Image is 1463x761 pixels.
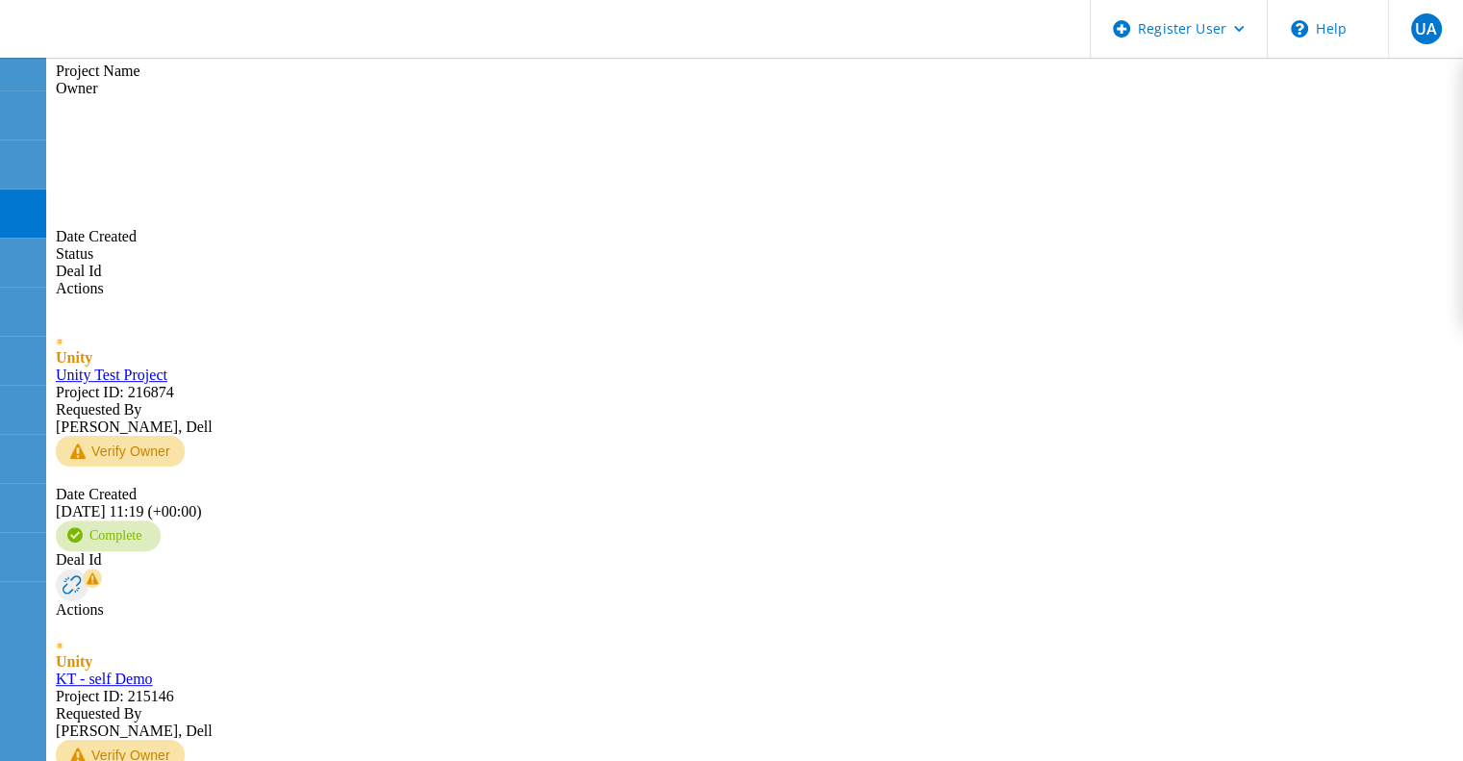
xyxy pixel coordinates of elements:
div: Owner [56,80,1455,97]
a: Live Optics Dashboard [19,38,226,54]
div: Status [56,245,1455,263]
div: Requested By [56,401,1455,419]
div: Actions [56,601,1455,619]
span: UA [1415,21,1437,37]
div: Complete [56,520,161,551]
span: Project ID: 216874 [56,384,174,400]
div: Date Created [56,486,1455,503]
span: Unity [56,349,92,366]
div: Requested By [56,705,1455,723]
div: [DATE] 11:19 (+00:00) [56,486,1455,520]
div: Deal Id [56,263,1455,280]
div: Date Created [56,97,1455,245]
svg: \n [1291,20,1308,38]
div: [PERSON_NAME], Dell [56,401,1455,436]
button: Verify Owner [56,436,185,467]
div: Actions [56,280,1455,297]
a: Unity Test Project [56,367,167,383]
span: Unity [56,653,92,670]
div: Deal Id [56,551,1455,569]
div: [PERSON_NAME], Dell [56,705,1455,740]
div: Project Name [56,63,1455,80]
a: KT - self Demo [56,671,153,687]
span: Project ID: 215146 [56,688,174,704]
